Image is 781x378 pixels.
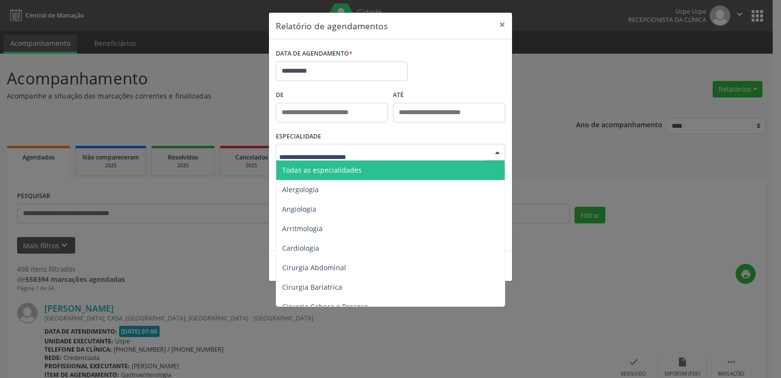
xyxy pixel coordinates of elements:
label: De [276,88,388,103]
label: DATA DE AGENDAMENTO [276,46,352,61]
span: Angiologia [282,204,316,214]
button: Close [493,13,512,37]
label: ESPECIALIDADE [276,129,321,144]
label: ATÉ [393,88,505,103]
span: Cirurgia Bariatrica [282,282,342,292]
span: Cirurgia Abdominal [282,263,346,272]
span: Todas as especialidades [282,165,362,175]
span: Cirurgia Cabeça e Pescoço [282,302,368,311]
h5: Relatório de agendamentos [276,20,388,32]
span: Alergologia [282,185,319,194]
span: Cardiologia [282,243,319,253]
span: Arritmologia [282,224,323,233]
